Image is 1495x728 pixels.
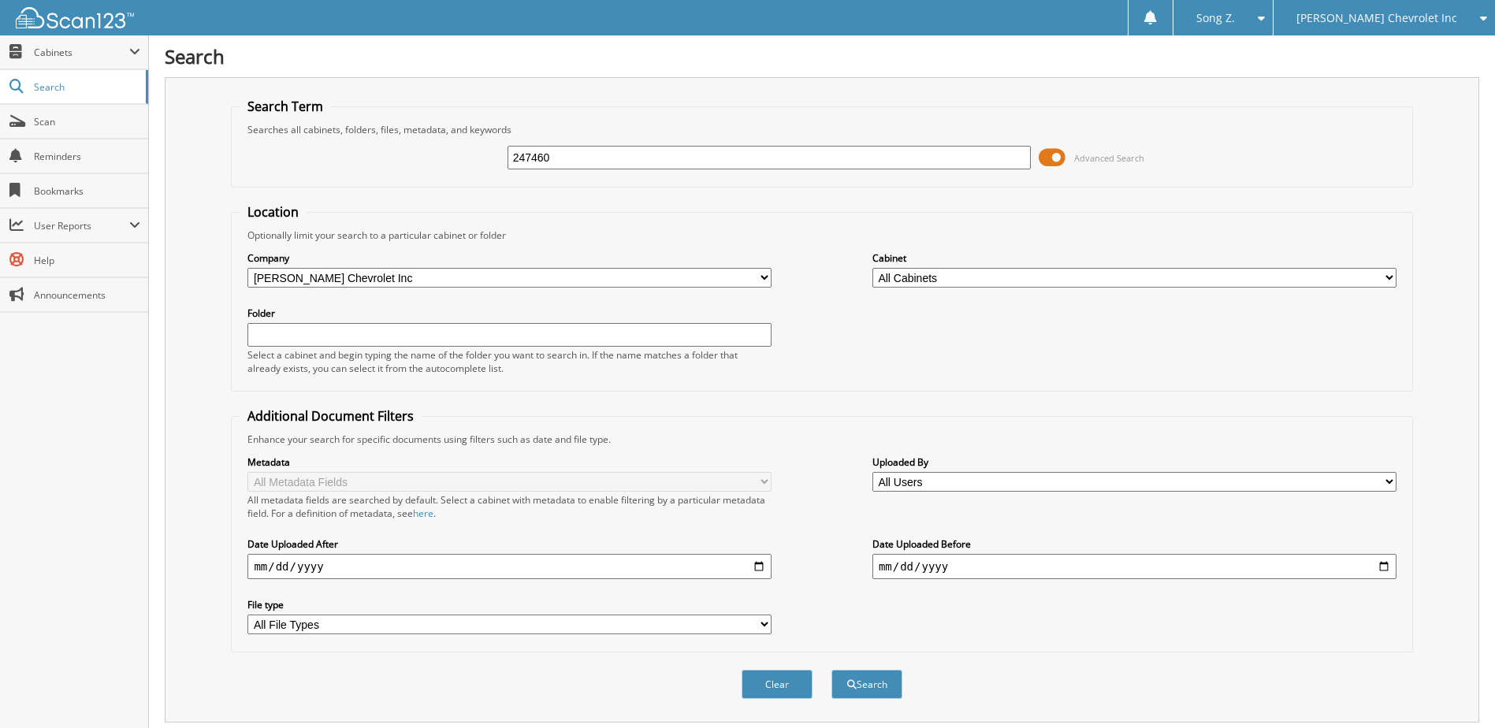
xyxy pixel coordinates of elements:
span: [PERSON_NAME] Chevrolet Inc [1296,13,1457,23]
label: Date Uploaded After [247,537,772,551]
label: Date Uploaded Before [872,537,1396,551]
span: Cabinets [34,46,129,59]
a: here [413,507,433,520]
iframe: Chat Widget [1416,652,1495,728]
input: start [247,554,772,579]
label: File type [247,598,772,611]
label: Folder [247,306,772,320]
div: Select a cabinet and begin typing the name of the folder you want to search in. If the name match... [247,348,772,375]
legend: Search Term [240,98,331,115]
span: Help [34,254,140,267]
span: Bookmarks [34,184,140,198]
legend: Additional Document Filters [240,407,422,425]
button: Clear [742,670,813,699]
span: Search [34,80,138,94]
button: Search [831,670,902,699]
span: Advanced Search [1074,152,1144,164]
div: Enhance your search for specific documents using filters such as date and file type. [240,433,1404,446]
label: Cabinet [872,251,1396,265]
div: All metadata fields are searched by default. Select a cabinet with metadata to enable filtering b... [247,493,772,520]
div: Optionally limit your search to a particular cabinet or folder [240,228,1404,242]
span: Reminders [34,150,140,163]
div: Searches all cabinets, folders, files, metadata, and keywords [240,123,1404,136]
span: User Reports [34,219,129,232]
span: Scan [34,115,140,128]
input: end [872,554,1396,579]
label: Uploaded By [872,455,1396,469]
legend: Location [240,203,307,221]
label: Metadata [247,455,772,469]
label: Company [247,251,772,265]
img: scan123-logo-white.svg [16,7,134,28]
h1: Search [165,43,1479,69]
span: Announcements [34,288,140,302]
span: Song Z. [1196,13,1235,23]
